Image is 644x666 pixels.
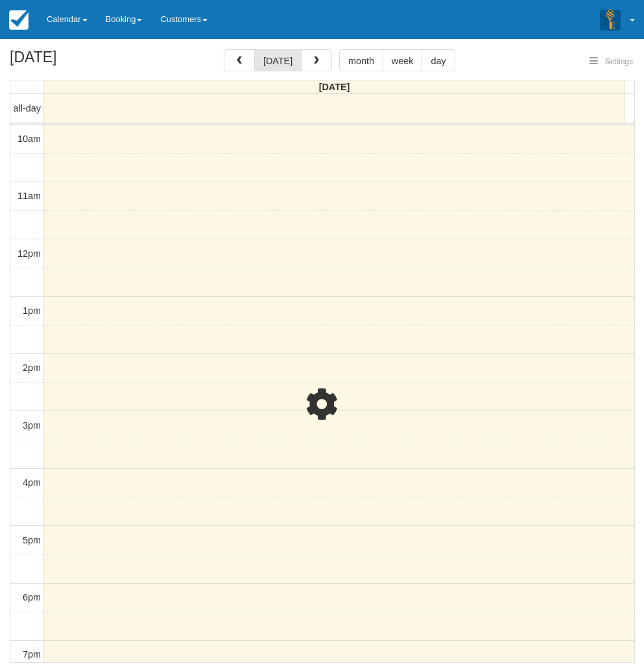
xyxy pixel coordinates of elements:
[23,420,41,431] span: 3pm
[23,535,41,545] span: 5pm
[23,305,41,316] span: 1pm
[254,49,302,71] button: [DATE]
[582,53,641,71] button: Settings
[18,248,41,259] span: 12pm
[9,10,29,30] img: checkfront-main-nav-mini-logo.png
[23,477,41,488] span: 4pm
[319,82,350,92] span: [DATE]
[10,49,174,73] h2: [DATE]
[23,592,41,602] span: 6pm
[23,649,41,660] span: 7pm
[18,191,41,201] span: 11am
[23,363,41,373] span: 2pm
[14,103,41,113] span: all-day
[339,49,383,71] button: month
[18,134,41,144] span: 10am
[600,9,621,30] img: A3
[605,57,633,66] span: Settings
[383,49,423,71] button: week
[422,49,455,71] button: day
